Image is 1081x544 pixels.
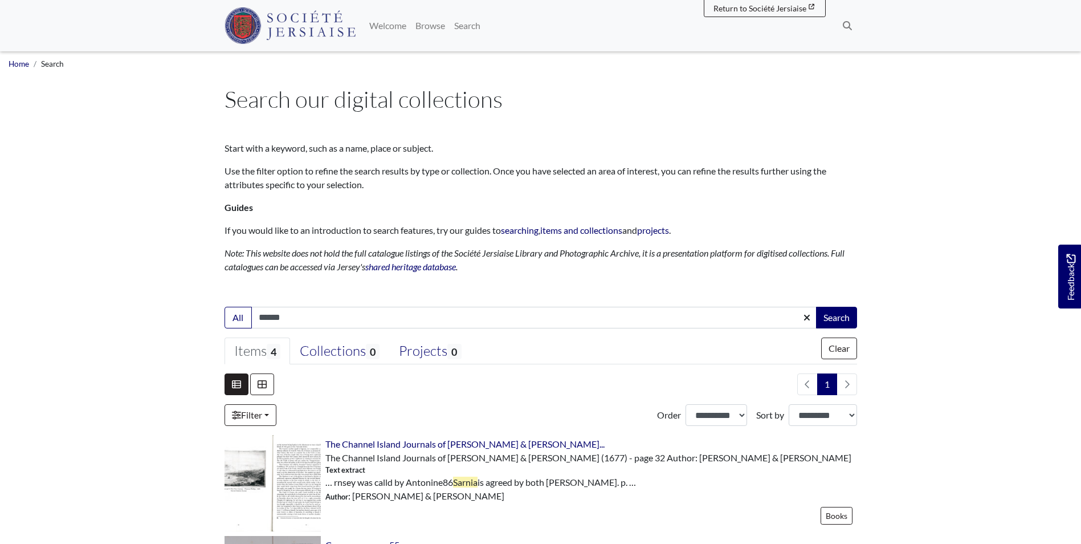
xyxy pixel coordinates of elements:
a: Welcome [365,14,411,37]
a: Société Jersiaise logo [225,5,356,47]
a: projects [637,225,669,236]
label: Sort by [756,408,784,422]
span: : [PERSON_NAME] & [PERSON_NAME] [325,489,504,503]
span: Sarnia [453,477,478,488]
div: Items [234,343,280,360]
span: The Channel Island Journals of [PERSON_NAME] & [PERSON_NAME] (1677) - page 32 Author: [PERSON_NAM... [325,452,851,463]
span: Text extract [325,465,365,476]
input: Enter one or more search terms... [251,307,817,328]
a: items and collections [540,225,622,236]
a: searching [501,225,539,236]
a: Filter [225,404,276,426]
h1: Search our digital collections [225,86,857,113]
span: 4 [267,344,280,359]
label: Order [657,408,681,422]
a: Home [9,59,29,68]
strong: Guides [225,202,253,213]
span: Feedback [1064,254,1078,301]
a: shared heritage database [365,261,456,272]
li: Previous page [797,374,818,395]
span: 0 [366,344,380,359]
span: 0 [447,344,461,359]
div: Projects [399,343,461,360]
div: Collections [300,343,380,360]
span: Goto page 1 [817,374,837,395]
img: The Channel Island Journals of Charles & William Trumbull (1677) - page 32 [225,435,321,531]
nav: pagination [793,374,857,395]
img: Société Jersiaise [225,7,356,44]
span: … rnsey was calld by Antonine86 is agreed by both [PERSON_NAME]. p. … [325,476,636,489]
button: All [225,307,252,328]
a: Search [450,14,485,37]
span: Search [41,59,64,68]
span: Author [325,492,348,501]
button: Search [816,307,857,328]
p: Use the filter option to refine the search results by type or collection. Once you have selected ... [225,164,857,192]
button: Clear [821,338,857,359]
em: Note: This website does not hold the full catalogue listings of the Société Jersiaise Library and... [225,247,845,272]
p: Start with a keyword, such as a name, place or subject. [225,141,857,155]
a: Browse [411,14,450,37]
a: Books [821,507,852,525]
span: Return to Société Jersiaise [713,3,806,13]
a: The Channel Island Journals of [PERSON_NAME] & [PERSON_NAME]... [325,439,605,449]
p: If you would like to an introduction to search features, try our guides to , and . [225,224,857,237]
a: Would you like to provide feedback? [1058,245,1081,308]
